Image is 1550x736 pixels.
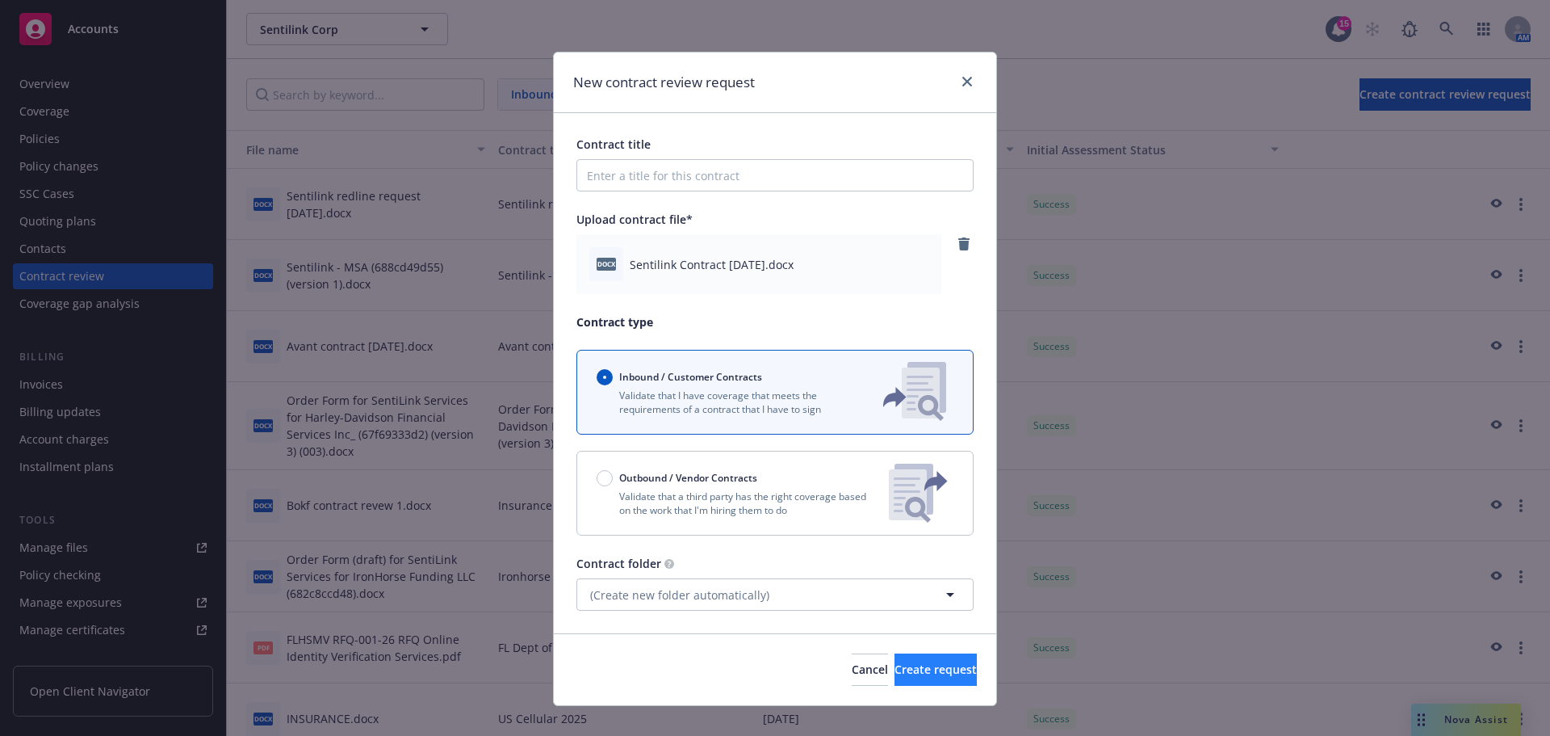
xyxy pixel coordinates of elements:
[852,654,888,686] button: Cancel
[894,662,977,677] span: Create request
[597,369,613,385] input: Inbound / Customer Contracts
[576,137,651,152] span: Contract title
[619,370,762,384] span: Inbound / Customer Contracts
[573,72,755,93] h1: New contract review request
[619,471,757,485] span: Outbound / Vendor Contracts
[630,256,794,273] span: Sentilink Contract [DATE].docx
[590,587,769,604] span: (Create new folder automatically)
[576,556,661,571] span: Contract folder
[597,258,616,270] span: docx
[894,654,977,686] button: Create request
[576,451,974,536] button: Outbound / Vendor ContractsValidate that a third party has the right coverage based on the work t...
[576,313,974,330] p: Contract type
[957,72,977,91] a: close
[576,578,974,611] button: (Create new folder automatically)
[597,470,613,486] input: Outbound / Vendor Contracts
[852,662,888,677] span: Cancel
[576,212,693,227] span: Upload contract file*
[597,490,876,517] p: Validate that a third party has the right coverage based on the work that I'm hiring them to do
[576,350,974,435] button: Inbound / Customer ContractsValidate that I have coverage that meets the requirements of a contra...
[597,389,857,416] p: Validate that I have coverage that meets the requirements of a contract that I have to sign
[576,159,974,191] input: Enter a title for this contract
[954,234,974,254] a: remove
